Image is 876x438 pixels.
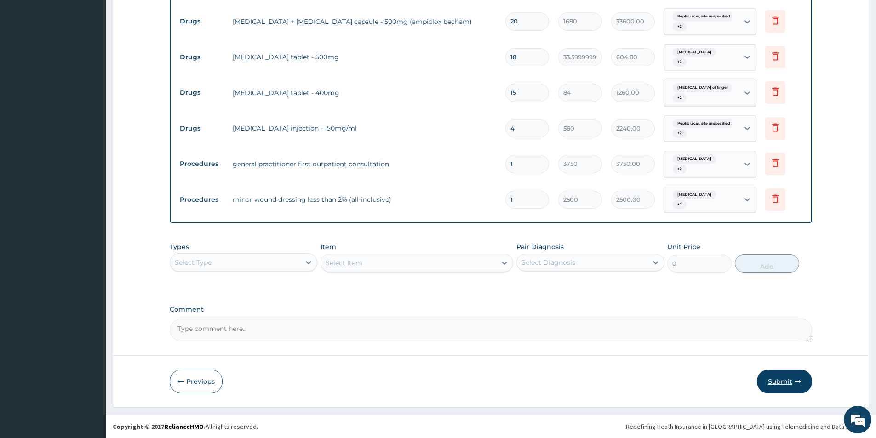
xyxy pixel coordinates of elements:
span: Peptic ulcer, site unspecified [673,119,735,128]
span: [MEDICAL_DATA] [673,154,716,164]
label: Pair Diagnosis [516,242,564,251]
span: + 2 [673,57,687,67]
footer: All rights reserved. [106,415,876,438]
td: Drugs [175,84,228,101]
div: Select Type [175,258,212,267]
img: d_794563401_company_1708531726252_794563401 [17,46,37,69]
div: Minimize live chat window [151,5,173,27]
td: minor wound dressing less than 2% (all-inclusive) [228,190,501,209]
td: Drugs [175,13,228,30]
button: Submit [757,370,812,393]
td: [MEDICAL_DATA] tablet - 500mg [228,48,501,66]
span: + 2 [673,200,687,209]
span: + 2 [673,93,687,102]
button: Previous [170,370,223,393]
span: We're online! [53,116,127,209]
span: + 2 [673,22,687,31]
span: Peptic ulcer, site unspecified [673,12,735,21]
td: Drugs [175,120,228,137]
span: [MEDICAL_DATA] of finger [673,83,733,92]
strong: Copyright © 2017 . [113,422,206,431]
td: [MEDICAL_DATA] injection - 150mg/ml [228,119,501,137]
div: Redefining Heath Insurance in [GEOGRAPHIC_DATA] using Telemedicine and Data Science! [626,422,869,431]
td: Procedures [175,155,228,172]
td: [MEDICAL_DATA] + [MEDICAL_DATA] capsule - 500mg (ampiclox becham) [228,12,501,31]
label: Comment [170,306,812,313]
span: + 2 [673,129,687,138]
textarea: Type your message and hit 'Enter' [5,251,175,283]
span: [MEDICAL_DATA] [673,190,716,199]
td: Drugs [175,49,228,66]
a: RelianceHMO [164,422,204,431]
span: [MEDICAL_DATA] [673,48,716,57]
td: general practitioner first outpatient consultation [228,155,501,173]
label: Types [170,243,189,251]
div: Chat with us now [48,51,155,63]
button: Add [735,254,799,273]
span: + 2 [673,165,687,174]
label: Unit Price [667,242,700,251]
td: Procedures [175,191,228,208]
td: [MEDICAL_DATA] tablet - 400mg [228,84,501,102]
div: Select Diagnosis [521,258,575,267]
label: Item [321,242,336,251]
